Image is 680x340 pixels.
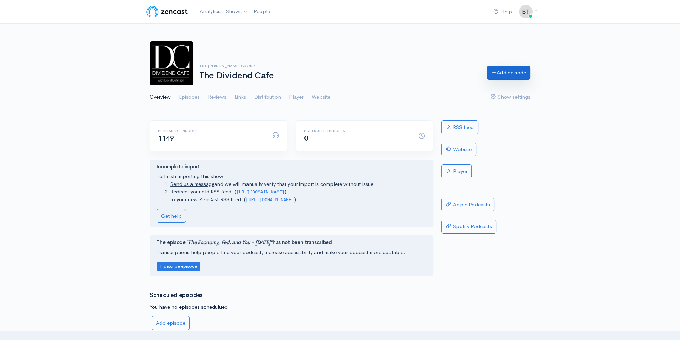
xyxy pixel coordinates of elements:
a: Overview [150,85,171,109]
h1: The Dividend Cafe [199,71,479,81]
a: Help [491,4,515,19]
a: Distribution [254,85,281,109]
img: ... [519,5,533,18]
li: Redirect your old RSS feed: ( ) to your new ZenCast RSS feed: ( ). [170,188,426,203]
a: Send us a message [170,181,214,187]
a: Reviews [208,85,226,109]
h6: Scheduled episodes [304,129,410,133]
img: ZenCast Logo [145,5,189,18]
h3: Scheduled episodes [150,292,433,299]
a: Links [235,85,246,109]
a: Apple Podcasts [441,198,494,212]
code: [URL][DOMAIN_NAME] [236,190,285,195]
a: People [251,4,272,19]
button: Transcribe episode [157,262,200,271]
p: You have no episodes schedulued [150,303,433,311]
a: Player [441,164,472,178]
span: 1149 [158,134,174,143]
a: Player [289,85,303,109]
li: and we will manually verify that your import is complete without issue. [170,180,426,188]
a: Get help [157,209,186,223]
code: [URL][DOMAIN_NAME] [246,197,294,203]
a: Spotify Podcasts [441,220,496,234]
a: Shows [223,4,251,19]
a: RSS feed [441,120,478,134]
a: Episodes [179,85,200,109]
a: Transcribe episode [157,263,200,269]
span: 0 [304,134,308,143]
a: Show settings [491,85,530,109]
h4: Incomplete import [157,164,426,170]
div: To finish importing this show: [157,164,426,223]
p: Transcriptions help people find your podcast, increase accessibility and make your podcast more q... [157,249,426,256]
a: Website [312,85,330,109]
h4: The episode has not been transcribed [157,240,426,246]
a: Analytics [197,4,223,19]
a: Add episode [487,66,530,80]
h6: The [PERSON_NAME] Group [199,64,479,68]
a: Add episode [152,316,190,330]
h6: Published episodes [158,129,264,133]
i: "The Economy, Fed, and You - [DATE]" [186,239,273,246]
a: Website [441,143,476,157]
